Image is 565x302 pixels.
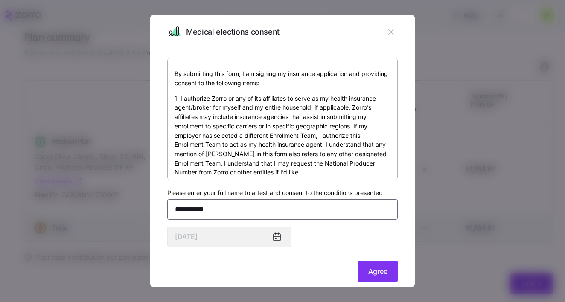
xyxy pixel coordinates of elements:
p: By submitting this form, I am signing my insurance application and providing consent to the follo... [175,69,390,87]
span: Medical elections consent [186,26,280,38]
span: Agree [368,266,387,276]
input: MM/DD/YYYY [167,226,291,247]
p: 1. I authorize Zorro or any of its affiliates to serve as my health insurance agent/broker for my... [175,94,390,177]
label: Please enter your full name to attest and consent to the conditions presented [167,188,383,197]
button: Agree [358,261,398,282]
